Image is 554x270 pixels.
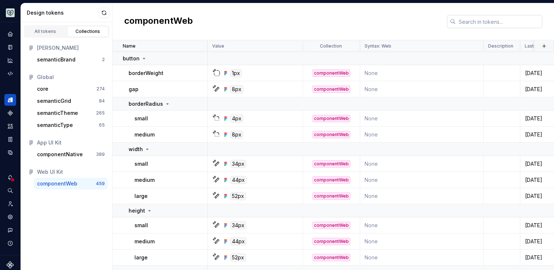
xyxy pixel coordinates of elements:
input: Search in tokens... [456,15,542,28]
div: componentNative [37,151,83,158]
div: componentWeb [313,238,350,245]
img: 256e2c79-9abd-4d59-8978-03feab5a3943.png [6,8,15,17]
a: semanticType65 [34,119,108,131]
td: None [360,65,484,81]
div: 44px [230,237,247,245]
div: 8px [230,85,243,93]
div: All tokens [27,29,64,34]
div: Web UI Kit [37,168,105,176]
a: Invite team [4,198,16,210]
td: None [360,188,484,204]
p: small [134,115,148,122]
div: 34px [230,221,246,229]
a: Design tokens [4,94,16,106]
p: height [129,207,145,214]
div: Global [37,74,105,81]
p: medium [134,131,155,138]
div: 52px [230,254,246,262]
a: Code automation [4,68,16,79]
p: button [123,55,140,62]
button: semanticGrid84 [34,95,108,107]
div: componentWeb [313,70,350,77]
button: core274 [34,83,108,95]
div: componentWeb [37,180,77,187]
p: large [134,192,148,200]
p: width [129,146,143,153]
div: semanticTheme [37,109,78,117]
div: 4px [230,115,243,123]
div: 52px [230,192,246,200]
div: componentWeb [313,254,350,261]
td: None [360,172,484,188]
td: None [360,250,484,266]
p: borderWeight [129,70,163,77]
svg: Supernova Logo [7,261,14,269]
div: 2 [102,57,105,63]
div: 1px [230,69,242,77]
td: None [360,127,484,143]
p: Last updated [525,43,553,49]
a: Home [4,28,16,40]
button: Contact support [4,224,16,236]
div: 34px [230,160,246,168]
p: medium [134,176,155,184]
div: componentWeb [313,192,350,200]
p: Value [212,43,224,49]
p: large [134,254,148,261]
p: Syntax: Web [365,43,391,49]
div: semanticBrand [37,56,75,63]
div: Design tokens [27,9,99,16]
div: Storybook stories [4,134,16,145]
a: Documentation [4,41,16,53]
a: Assets [4,120,16,132]
p: Collection [320,43,342,49]
a: Settings [4,211,16,223]
p: borderRadius [129,100,163,108]
div: Analytics [4,55,16,66]
p: medium [134,238,155,245]
button: Notifications [4,172,16,183]
p: small [134,160,148,168]
div: componentWeb [313,222,350,229]
a: Data sources [4,147,16,158]
div: 265 [96,110,105,116]
div: 459 [96,181,105,187]
a: semanticBrand2 [34,54,108,65]
button: semanticTheme265 [34,107,108,119]
p: small [134,222,148,229]
a: componentWeb459 [34,178,108,190]
div: 389 [96,151,105,157]
div: semanticType [37,121,73,129]
td: None [360,233,484,250]
div: 44px [230,176,247,184]
div: componentWeb [313,176,350,184]
div: 8px [230,131,243,139]
a: componentNative389 [34,149,108,160]
div: [PERSON_NAME] [37,44,105,52]
td: None [360,217,484,233]
p: gap [129,86,138,93]
div: componentWeb [313,160,350,168]
div: semanticGrid [37,97,71,105]
div: 65 [99,122,105,128]
div: Collections [70,29,106,34]
div: 274 [96,86,105,92]
button: Search ⌘K [4,185,16,196]
div: componentWeb [313,86,350,93]
div: componentWeb [313,115,350,122]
